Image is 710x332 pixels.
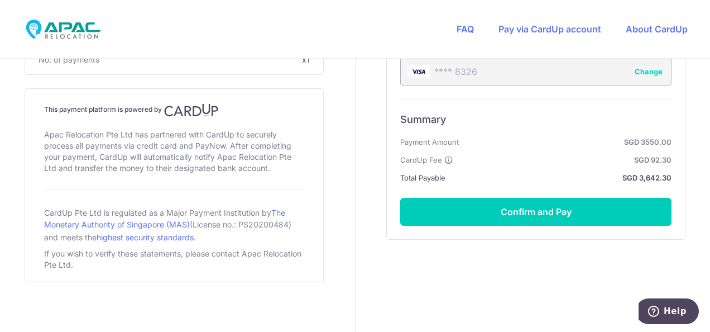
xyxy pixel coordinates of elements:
span: Payment Amount [400,135,459,149]
strong: SGD 3550.00 [463,135,671,149]
div: CardUp Pte Ltd is regulated as a Major Payment Institution by (License no.: PS20200484) and meets... [44,203,304,246]
iframe: Opens a widget where you can find more information [639,298,699,326]
span: No. of payments [39,54,99,65]
button: Change [635,66,663,77]
strong: SGD 92.30 [458,153,671,167]
h6: Summary [400,113,671,126]
span: CardUp Fee [400,153,442,167]
strong: SGD 3,642.30 [450,171,671,184]
a: About CardUp [626,23,688,35]
div: If you wish to verify these statements, please contact Apac Relocation Pte Ltd. [44,246,304,273]
h4: This payment platform is powered by [44,103,304,117]
a: highest security standards [97,233,194,242]
span: Total Payable [400,171,445,184]
img: CardUp [164,103,219,117]
span: x1 [302,55,310,64]
button: Confirm and Pay [400,198,671,226]
div: Apac Relocation Pte Ltd has partnered with CardUp to securely process all payments via credit car... [44,127,304,176]
a: Pay via CardUp account [498,23,601,35]
a: FAQ [457,23,474,35]
a: The Monetary Authority of Singapore (MAS) [44,208,285,229]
